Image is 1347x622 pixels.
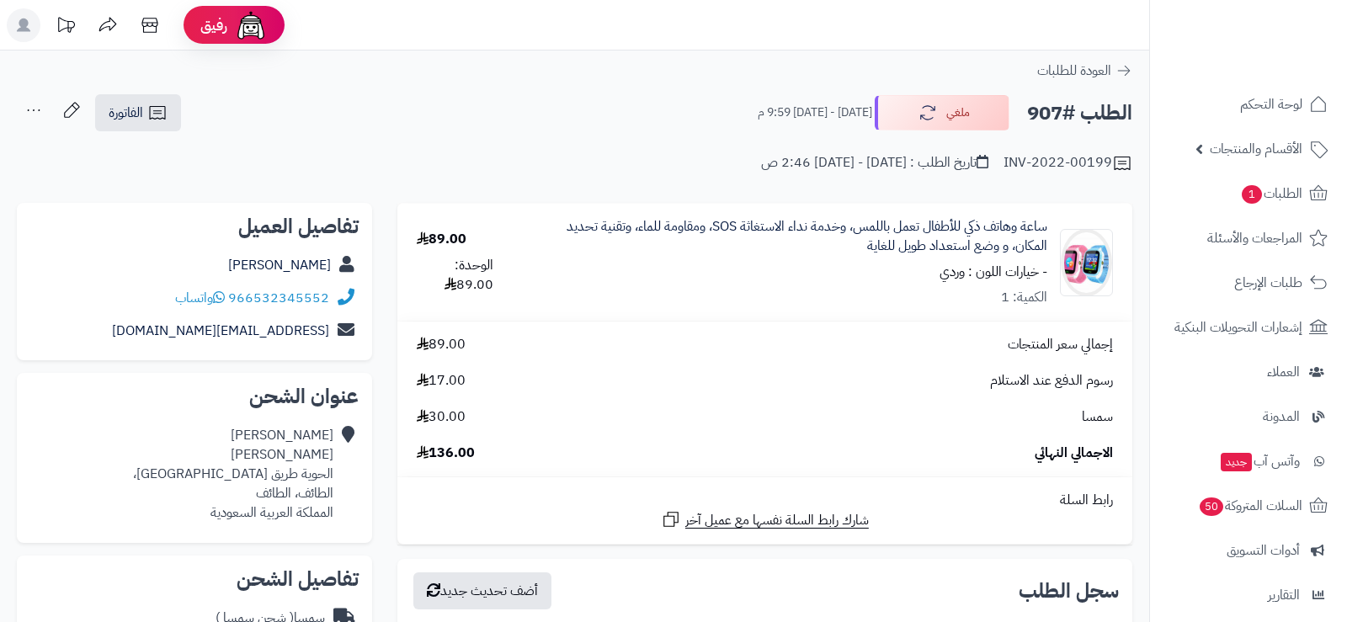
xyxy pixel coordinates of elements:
span: المدونة [1263,405,1300,428]
h2: عنوان الشحن [30,386,359,407]
a: الطلبات1 [1160,173,1337,214]
img: 1660264101-W16-SOS-90x90.jpg [1061,229,1112,296]
a: [PERSON_NAME] [228,255,331,275]
span: 89.00 [417,335,466,354]
span: العملاء [1267,360,1300,384]
div: تاريخ الطلب : [DATE] - [DATE] 2:46 ص [761,153,988,173]
a: واتساب [175,288,225,308]
a: 966532345552 [228,288,329,308]
a: السلات المتروكة50 [1160,486,1337,526]
span: إشعارات التحويلات البنكية [1174,316,1302,339]
span: شارك رابط السلة نفسها مع عميل آخر [685,511,869,530]
h2: الطلب #907 [1027,96,1132,130]
small: - خيارات اللون : وردي [940,262,1047,282]
h3: سجل الطلب [1019,581,1119,601]
button: ملغي [875,95,1009,130]
span: المراجعات والأسئلة [1207,226,1302,250]
span: السلات المتروكة [1198,494,1302,518]
h2: تفاصيل الشحن [30,569,359,589]
span: سمسا [1082,407,1113,427]
div: INV-2022-00199 [1004,153,1132,173]
a: وآتس آبجديد [1160,441,1337,481]
a: لوحة التحكم [1160,84,1337,125]
span: جديد [1221,453,1252,471]
h2: تفاصيل العميل [30,216,359,237]
a: تحديثات المنصة [45,8,87,46]
a: ساعة وهاتف ذكي للأطفال تعمل باللمس، وخدمة نداء الاستغاثة SOS، ومقاومة للماء، وتقنية تحديد المكان،... [532,217,1047,256]
span: العودة للطلبات [1037,61,1111,81]
a: المدونة [1160,396,1337,437]
span: رسوم الدفع عند الاستلام [990,371,1113,391]
a: طلبات الإرجاع [1160,263,1337,303]
a: العودة للطلبات [1037,61,1132,81]
span: أدوات التسويق [1227,539,1300,562]
span: لوحة التحكم [1240,93,1302,116]
div: الكمية: 1 [1001,288,1047,307]
a: شارك رابط السلة نفسها مع عميل آخر [661,509,869,530]
a: [EMAIL_ADDRESS][DOMAIN_NAME] [112,321,329,341]
span: وآتس آب [1219,449,1300,473]
div: الوحدة: 89.00 [417,256,494,295]
a: العملاء [1160,352,1337,392]
div: [PERSON_NAME] [PERSON_NAME] الحوية طريق [GEOGRAPHIC_DATA]، الطائف، الطائف المملكة العربية السعودية [133,426,333,522]
span: 30.00 [417,407,466,427]
span: رفيق [200,15,227,35]
span: الطلبات [1240,182,1302,205]
span: 136.00 [417,444,475,463]
span: التقارير [1268,583,1300,607]
div: 89.00 [417,230,466,249]
a: التقارير [1160,575,1337,615]
a: المراجعات والأسئلة [1160,218,1337,258]
span: 1 [1242,185,1262,204]
img: logo-2.png [1233,43,1331,78]
span: الفاتورة [109,103,143,123]
small: [DATE] - [DATE] 9:59 م [758,104,872,121]
img: ai-face.png [234,8,268,42]
span: طلبات الإرجاع [1234,271,1302,295]
button: أضف تحديث جديد [413,572,551,609]
span: الأقسام والمنتجات [1210,137,1302,161]
a: إشعارات التحويلات البنكية [1160,307,1337,348]
a: الفاتورة [95,94,181,131]
a: أدوات التسويق [1160,530,1337,571]
span: الاجمالي النهائي [1035,444,1113,463]
span: 17.00 [417,371,466,391]
div: رابط السلة [404,491,1126,510]
span: 50 [1200,497,1223,516]
span: إجمالي سعر المنتجات [1008,335,1113,354]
